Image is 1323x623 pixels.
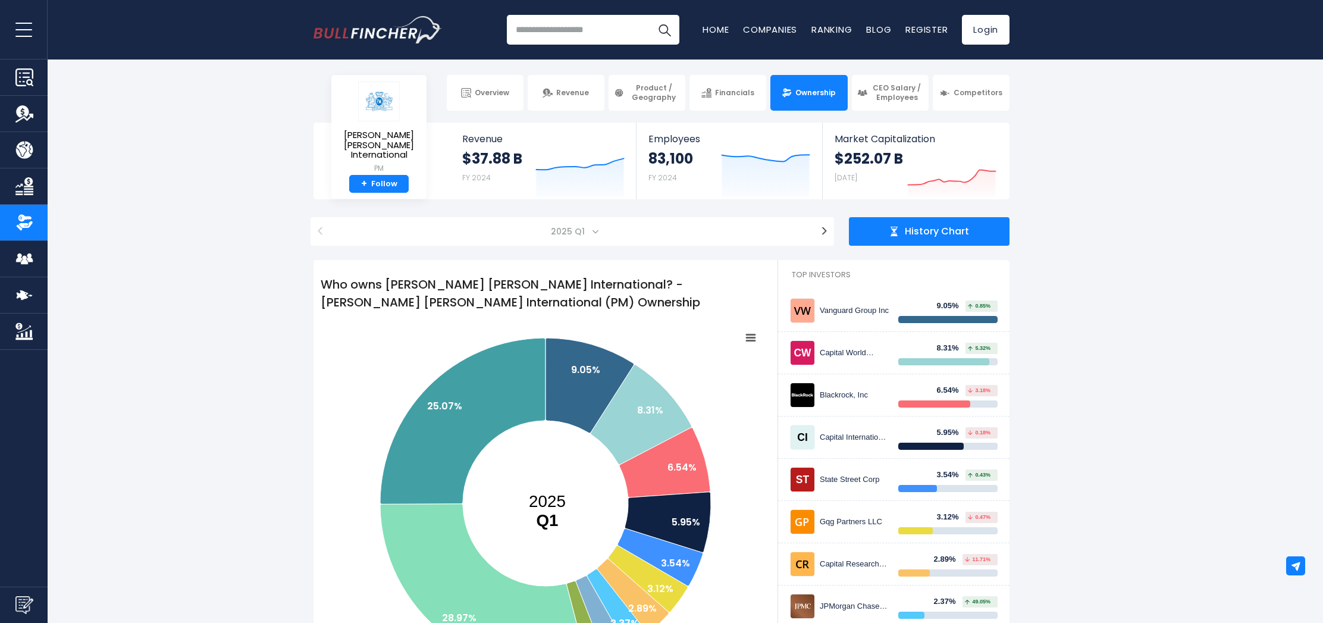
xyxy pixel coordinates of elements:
span: 0.18% [968,430,990,436]
div: Vanguard Group Inc [820,306,889,316]
a: Home [703,23,729,36]
strong: $37.88 B [462,149,522,168]
text: 9.05% [571,363,600,377]
button: Search [650,15,679,45]
span: Financials [715,88,754,98]
div: 3.12% [937,512,966,522]
a: Competitors [933,75,1010,111]
a: Companies [743,23,797,36]
text: 8.31% [637,403,663,417]
div: 9.05% [937,301,966,311]
strong: $252.07 B [835,149,903,168]
img: history chart [889,227,899,236]
text: 3.54% [661,556,690,570]
a: Employees 83,100 FY 2024 [637,123,822,199]
strong: + [361,179,367,189]
div: JPMorgan Chase & CO [820,602,889,612]
div: Blackrock, Inc [820,390,889,400]
a: CEO Salary / Employees [852,75,929,111]
a: Ownership [770,75,847,111]
a: Market Capitalization $252.07 B [DATE] [823,123,1008,199]
button: < [311,217,330,246]
span: 5.32% [968,346,990,351]
div: State Street Corp [820,475,889,485]
span: 0.43% [968,472,990,478]
a: Go to homepage [313,16,441,43]
a: Revenue [528,75,604,111]
span: Employees [648,133,810,145]
span: Ownership [795,88,836,98]
span: 0.85% [968,303,990,309]
small: FY 2024 [462,173,491,183]
h1: Who owns [PERSON_NAME] [PERSON_NAME] International? - [PERSON_NAME] [PERSON_NAME] International (... [313,268,778,318]
text: 6.54% [667,461,697,474]
div: Capital World Investors [820,348,889,358]
h2: Top Investors [778,260,1010,290]
small: FY 2024 [648,173,677,183]
img: Bullfincher logo [313,16,442,43]
strong: 83,100 [648,149,693,168]
text: 3.12% [647,582,673,596]
span: 49.05% [965,599,990,605]
div: 3.54% [937,470,966,480]
span: Revenue [556,88,589,98]
span: CEO Salary / Employees [871,83,923,102]
a: Login [962,15,1010,45]
div: Gqg Partners LLC [820,517,889,527]
span: 3.18% [968,388,990,393]
a: [PERSON_NAME] [PERSON_NAME] International PM [340,81,418,175]
div: 6.54% [937,386,966,396]
a: Overview [447,75,523,111]
a: Product / Geography [609,75,685,111]
span: [PERSON_NAME] [PERSON_NAME] International [341,130,417,160]
span: Market Capitalization [835,133,996,145]
tspan: Q1 [536,511,558,530]
span: 2025 Q1 [546,223,592,240]
span: Product / Geography [628,83,680,102]
a: Financials [689,75,766,111]
img: Ownership [15,214,33,231]
small: PM [341,163,417,174]
div: 2.37% [934,597,963,607]
span: Revenue [462,133,625,145]
text: 5.95% [672,515,700,529]
div: 5.95% [937,428,966,438]
span: 0.47% [968,515,990,520]
a: Ranking [811,23,852,36]
span: Overview [475,88,509,98]
div: Capital International Investors [820,433,889,443]
text: 2.89% [628,602,657,615]
a: Register [905,23,948,36]
div: Capital Research Global Investors [820,559,889,569]
text: 25.07% [427,399,462,413]
span: Competitors [954,88,1002,98]
a: Revenue $37.88 B FY 2024 [450,123,637,199]
text: 2025 [529,492,566,530]
span: History Chart [905,226,969,238]
div: 2.89% [934,555,963,565]
div: 8.31% [937,343,966,353]
a: +Follow [349,175,409,193]
a: Blog [866,23,891,36]
span: 11.71% [965,557,990,562]
small: [DATE] [835,173,857,183]
span: 2025 Q1 [336,217,808,246]
button: > [814,217,834,246]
